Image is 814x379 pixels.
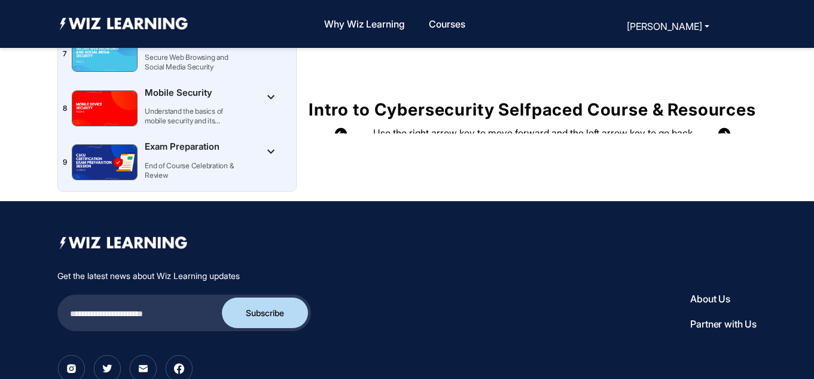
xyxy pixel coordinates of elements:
[59,27,295,81] mat-tree-node: Toggle [object Object]Secure Browsing
[690,293,750,318] a: About Us
[63,99,67,118] p: 8
[63,44,67,63] p: 7
[690,293,750,305] p: About Us
[623,18,713,35] button: [PERSON_NAME]
[59,135,295,190] mat-tree-node: Toggle [object Object]Exam Preparation
[690,318,757,330] p: Partner with Us
[424,11,470,37] a: Courses
[309,101,757,118] p: Intro to Cybersecurity Selfpaced Course & Resources
[259,138,283,162] button: Toggle [object Object]Exam Preparation
[59,81,295,136] mat-tree-node: Toggle [object Object]Mobile Security
[690,318,757,343] a: Partner with Us
[145,107,243,126] p: Understand the basics of mobile security and its importance
[319,11,410,37] a: Why Wiz Learning
[145,140,234,154] p: Exam Preparation
[57,232,190,254] img: footer logo
[57,269,690,283] p: Get the latest news about Wiz Learning updates
[264,144,278,159] mat-icon: keyboard_arrow_down
[145,86,234,100] p: Mobile Security
[259,84,283,108] button: Toggle [object Object]Mobile Security
[264,90,278,104] mat-icon: keyboard_arrow_down
[145,161,243,180] p: End of Course Celebration & Review
[222,298,308,328] button: Subscribe
[63,153,67,172] p: 9
[145,53,243,72] p: Secure Web Browsing and Social Media Security
[373,126,693,140] p: Use the right arrow key to move forward and the left arrow key to go back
